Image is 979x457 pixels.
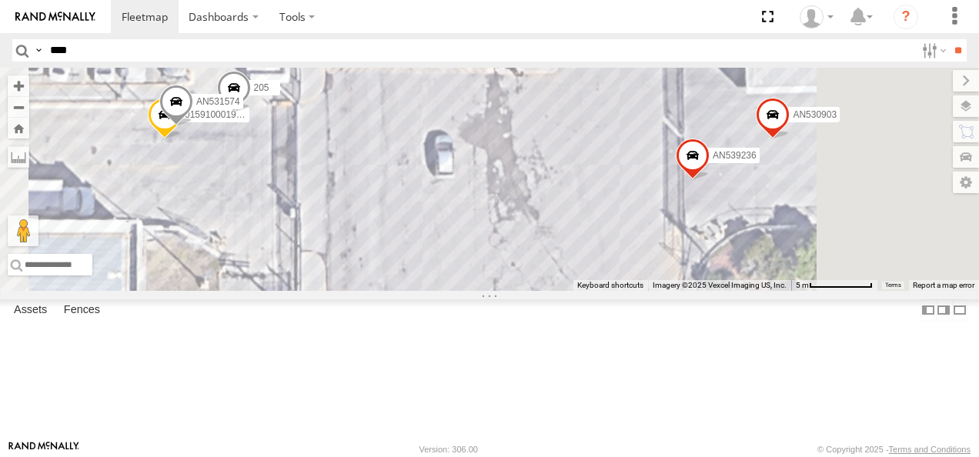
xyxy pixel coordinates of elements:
[913,281,974,289] a: Report a map error
[185,110,262,121] span: 015910001986465
[916,39,949,62] label: Search Filter Options
[577,280,643,291] button: Keyboard shortcuts
[885,282,901,289] a: Terms (opens in new tab)
[15,12,95,22] img: rand-logo.svg
[793,110,837,121] span: AN530903
[653,281,787,289] span: Imagery ©2025 Vexcel Imaging US, Inc.
[894,5,918,29] i: ?
[8,442,79,457] a: Visit our Website
[56,299,108,321] label: Fences
[794,5,839,28] div: Omar Miranda
[6,299,55,321] label: Assets
[889,445,971,454] a: Terms and Conditions
[8,215,38,246] button: Drag Pegman onto the map to open Street View
[196,96,240,107] span: AN531574
[8,118,29,138] button: Zoom Home
[953,172,979,193] label: Map Settings
[817,445,971,454] div: © Copyright 2025 -
[8,146,29,168] label: Measure
[32,39,45,62] label: Search Query
[796,281,809,289] span: 5 m
[936,299,951,322] label: Dock Summary Table to the Right
[419,445,478,454] div: Version: 306.00
[8,96,29,118] button: Zoom out
[791,280,877,291] button: Map Scale: 5 m per 79 pixels
[713,150,757,161] span: AN539236
[921,299,936,322] label: Dock Summary Table to the Left
[952,299,967,322] label: Hide Summary Table
[8,75,29,96] button: Zoom in
[254,82,269,93] span: 205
